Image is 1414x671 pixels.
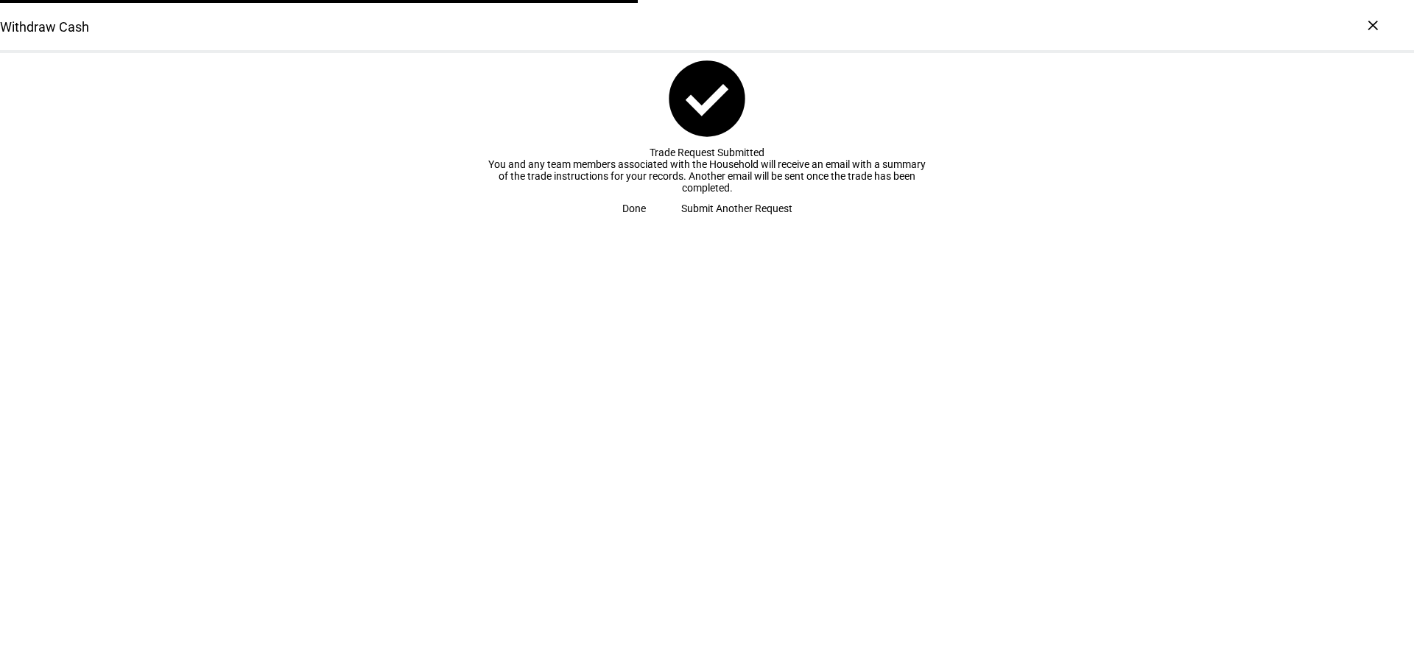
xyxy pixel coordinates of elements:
[661,53,753,144] mat-icon: check_circle
[486,147,928,158] div: Trade Request Submitted
[664,194,810,223] button: Submit Another Request
[622,194,646,223] span: Done
[1361,13,1385,37] div: ×
[486,158,928,194] div: You and any team members associated with the Household will receive an email with a summary of th...
[605,194,664,223] button: Done
[681,194,792,223] span: Submit Another Request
